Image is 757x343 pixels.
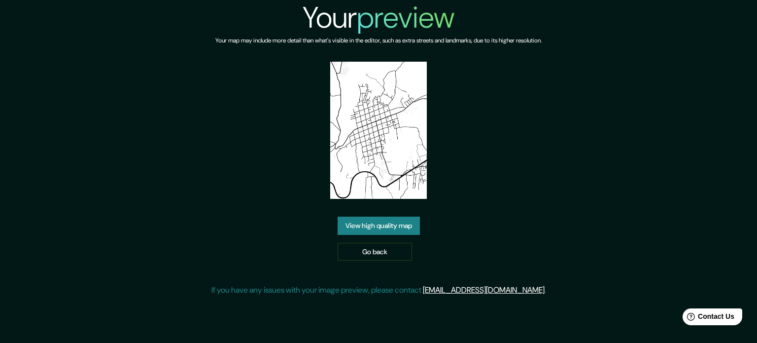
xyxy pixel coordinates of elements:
[211,284,546,296] p: If you have any issues with your image preview, please contact .
[669,305,746,332] iframe: Help widget launcher
[338,243,412,261] a: Go back
[330,62,427,199] img: created-map-preview
[215,36,542,46] h6: Your map may include more detail than what's visible in the editor, such as extra streets and lan...
[338,217,420,235] a: View high quality map
[423,285,545,295] a: [EMAIL_ADDRESS][DOMAIN_NAME]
